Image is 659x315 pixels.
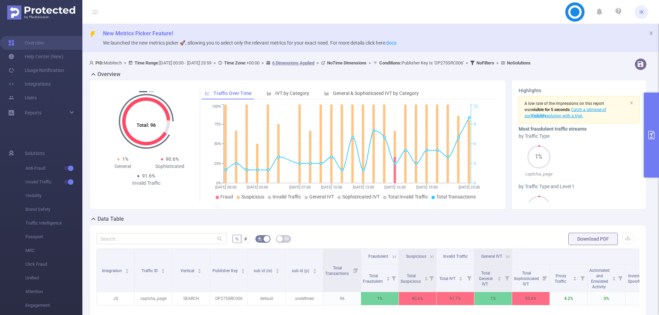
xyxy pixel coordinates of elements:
span: Mobitech [DATE] 00:00 - [DATE] 23:59 +00:00 [89,60,531,65]
b: Time Zone: [224,60,246,65]
p: 91.7% [437,292,474,305]
p: 1% [361,292,398,305]
span: Traffic Over Time [213,90,252,96]
p: 90.6% [512,292,550,305]
tspan: [DATE] 07:00 [289,185,311,190]
i: icon: caret-down [612,278,616,280]
div: Sort [497,276,501,280]
tspan: [DATE] 16:00 [384,185,406,190]
span: 1% [527,154,551,160]
a: Users [8,91,37,105]
tspan: Total: 96 [137,122,156,128]
i: icon: caret-down [459,278,463,280]
b: PID: [95,60,104,65]
span: Visibility [25,189,82,203]
span: # [244,236,247,242]
span: Fraudulent [368,254,388,259]
span: Vertical [181,268,195,273]
i: icon: caret-up [276,268,279,270]
i: Filter menu [464,264,474,292]
a: Integrations [8,77,51,91]
div: Sort [612,276,616,280]
button: 2 [149,91,154,92]
i: icon: user [89,61,95,65]
div: Sort [241,268,245,272]
i: icon: caret-down [161,270,165,272]
span: Traffic Intelligence [25,216,82,230]
span: Total Fraudulent [363,274,384,284]
tspan: [DATE] 00:00 [215,185,236,190]
i: icon: caret-down [498,278,501,280]
input: Search... [96,233,227,244]
tspan: 75% [214,122,221,126]
tspan: 9 [474,122,476,126]
i: icon: close [629,101,634,105]
button: icon: close [629,99,634,107]
i: icon: caret-up [241,268,245,270]
p: 4.2% [550,292,587,305]
span: Anti-Fraud [25,161,82,175]
i: icon: line-chart [205,91,210,96]
i: Filter menu [351,249,361,292]
span: IVT by Category [275,90,309,96]
b: Conditions : [379,60,402,65]
i: icon: table [285,237,289,241]
i: Filter menu [540,264,550,292]
span: 1% [122,156,128,162]
i: Filter menu [389,264,398,292]
span: Traffic ID [141,268,159,273]
div: Sort [313,268,317,272]
p: 0% [588,292,625,305]
i: icon: caret-down [386,278,390,280]
a: Usage Notification [8,63,64,77]
p: captcha_page [519,171,559,178]
i: icon: thunderbolt [89,31,96,38]
span: General IVT [481,254,502,259]
span: Invalid Traffic [25,175,82,189]
i: icon: bar-chart [267,91,271,96]
span: MRC [25,244,82,257]
span: sub id (p) [292,268,310,273]
div: Sort [573,276,577,280]
i: icon: caret-up [424,276,428,278]
span: Engagement [25,299,82,312]
i: Filter menu [578,264,587,292]
tspan: [DATE] 19:00 [416,185,438,190]
b: Most fraudulent traffic streams [519,126,587,132]
span: Publisher Key Is 'OP275SRC006' [379,60,464,65]
span: Total Suspicious [401,274,422,284]
a: Overview [8,36,44,50]
div: Sort [275,268,279,272]
h2: Data Table [97,215,124,223]
span: > [464,60,470,65]
button: Download PDF [568,233,618,245]
button: 1 [139,91,147,92]
tspan: 100% [212,105,221,109]
i: icon: bar-chart [324,91,329,96]
span: Invalid Traffic [443,254,468,259]
span: Unified [25,271,82,285]
tspan: [DATE] 10:00 [321,185,342,190]
i: icon: caret-up [198,268,201,270]
span: We launched the new metrics picker 🚀, allowing you to select only the relevant metrics for your e... [103,40,396,46]
i: Filter menu [427,264,436,292]
img: Protected Media [7,5,75,20]
span: > [122,60,128,65]
i: icon: bg-colors [258,237,262,241]
span: 91.6% [142,173,155,179]
a: Help Center (New) [8,50,63,63]
tspan: [DATE] 13:00 [353,185,374,190]
i: icon: caret-down [573,278,577,280]
span: Sophisticated IVT [342,194,380,199]
tspan: 0% [216,181,221,185]
b: No Time Dimensions [327,60,367,65]
span: Total Invalid Traffic [388,194,428,199]
i: icon: caret-up [573,276,577,278]
span: Solutions [25,146,45,160]
i: icon: close [649,31,654,36]
span: was [524,107,570,112]
i: Filter menu [615,264,625,292]
span: > [211,60,218,65]
span: 90.6% [166,156,179,162]
h3: Highlights [519,87,639,94]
